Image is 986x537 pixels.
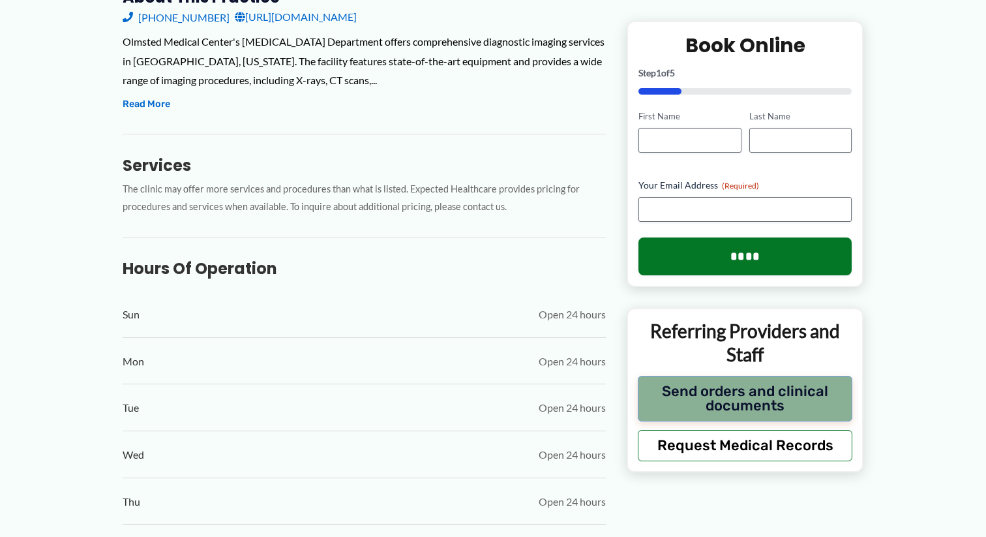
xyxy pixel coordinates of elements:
[123,445,144,465] span: Wed
[123,398,139,418] span: Tue
[638,429,852,461] button: Request Medical Records
[539,445,606,465] span: Open 24 hours
[638,319,852,367] p: Referring Providers and Staff
[638,33,852,58] h2: Book Online
[235,7,357,27] a: [URL][DOMAIN_NAME]
[539,398,606,418] span: Open 24 hours
[539,492,606,512] span: Open 24 hours
[638,110,741,123] label: First Name
[749,110,852,123] label: Last Name
[539,305,606,324] span: Open 24 hours
[123,155,606,176] h3: Services
[722,181,759,191] span: (Required)
[123,492,140,512] span: Thu
[123,97,170,112] button: Read More
[123,305,140,324] span: Sun
[123,352,144,371] span: Mon
[123,181,606,216] p: The clinic may offer more services and procedures than what is listed. Expected Healthcare provid...
[656,67,661,78] span: 1
[638,69,852,78] p: Step of
[638,375,852,421] button: Send orders and clinical documents
[123,7,230,27] a: [PHONE_NUMBER]
[123,32,606,90] div: Olmsted Medical Center's [MEDICAL_DATA] Department offers comprehensive diagnostic imaging servic...
[539,352,606,371] span: Open 24 hours
[123,258,606,279] h3: Hours of Operation
[638,179,852,192] label: Your Email Address
[670,67,675,78] span: 5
